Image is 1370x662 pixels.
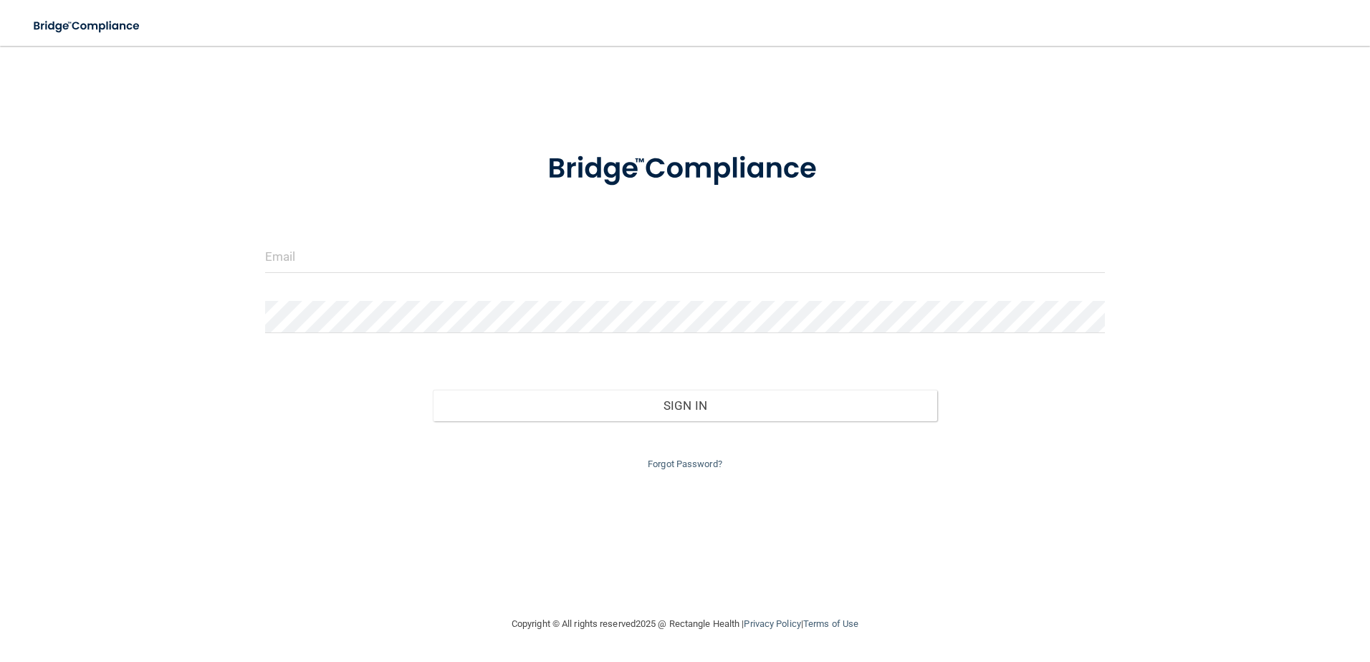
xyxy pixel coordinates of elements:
[21,11,153,41] img: bridge_compliance_login_screen.278c3ca4.svg
[433,390,937,421] button: Sign In
[265,241,1106,273] input: Email
[803,618,858,629] a: Terms of Use
[518,132,852,206] img: bridge_compliance_login_screen.278c3ca4.svg
[648,459,722,469] a: Forgot Password?
[423,601,947,647] div: Copyright © All rights reserved 2025 @ Rectangle Health | |
[744,618,800,629] a: Privacy Policy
